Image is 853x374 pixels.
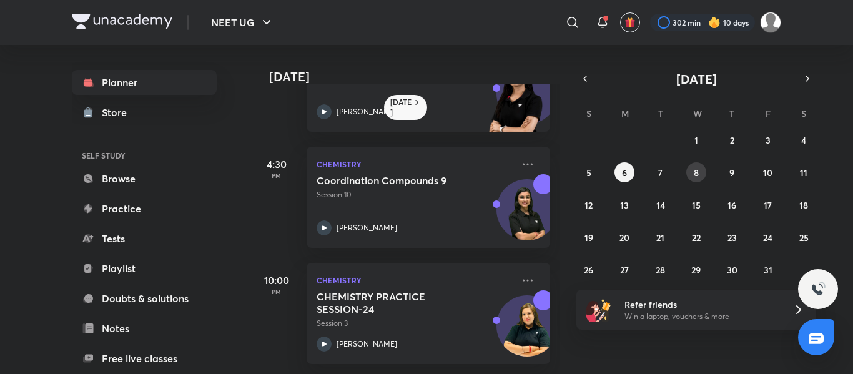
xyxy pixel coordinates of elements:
[614,227,634,247] button: October 20, 2025
[694,134,698,146] abbr: October 1, 2025
[337,338,397,350] p: [PERSON_NAME]
[337,222,397,234] p: [PERSON_NAME]
[586,107,591,119] abbr: Sunday
[794,195,814,215] button: October 18, 2025
[722,162,742,182] button: October 9, 2025
[693,107,702,119] abbr: Wednesday
[801,107,806,119] abbr: Saturday
[72,14,172,32] a: Company Logo
[730,134,734,146] abbr: October 2, 2025
[72,286,217,311] a: Doubts & solutions
[584,264,593,276] abbr: October 26, 2025
[317,273,513,288] p: Chemistry
[614,260,634,280] button: October 27, 2025
[758,130,778,150] button: October 3, 2025
[799,232,809,244] abbr: October 25, 2025
[317,174,472,187] h5: Coordination Compounds 9
[656,199,665,211] abbr: October 14, 2025
[252,157,302,172] h5: 4:30
[620,12,640,32] button: avatar
[651,162,671,182] button: October 7, 2025
[497,186,557,246] img: Avatar
[722,227,742,247] button: October 23, 2025
[390,97,412,117] h6: [DATE]
[686,227,706,247] button: October 22, 2025
[686,162,706,182] button: October 8, 2025
[72,196,217,221] a: Practice
[763,167,772,179] abbr: October 10, 2025
[708,16,721,29] img: streak
[621,107,629,119] abbr: Monday
[579,162,599,182] button: October 5, 2025
[656,232,664,244] abbr: October 21, 2025
[692,199,701,211] abbr: October 15, 2025
[317,189,513,200] p: Session 10
[691,264,701,276] abbr: October 29, 2025
[204,10,282,35] button: NEET UG
[658,167,663,179] abbr: October 7, 2025
[676,71,717,87] span: [DATE]
[337,106,397,117] p: [PERSON_NAME]
[497,302,557,362] img: Avatar
[694,167,699,179] abbr: October 8, 2025
[658,107,663,119] abbr: Tuesday
[317,290,472,315] h5: CHEMISTRY PRACTICE SESSION-24
[579,227,599,247] button: October 19, 2025
[586,167,591,179] abbr: October 5, 2025
[722,195,742,215] button: October 16, 2025
[799,199,808,211] abbr: October 18, 2025
[72,166,217,191] a: Browse
[794,162,814,182] button: October 11, 2025
[729,167,734,179] abbr: October 9, 2025
[72,70,217,95] a: Planner
[729,107,734,119] abbr: Thursday
[614,195,634,215] button: October 13, 2025
[727,264,737,276] abbr: October 30, 2025
[722,130,742,150] button: October 2, 2025
[622,167,627,179] abbr: October 6, 2025
[269,69,563,84] h4: [DATE]
[72,14,172,29] img: Company Logo
[727,199,736,211] abbr: October 16, 2025
[584,232,593,244] abbr: October 19, 2025
[811,282,826,297] img: ttu
[758,162,778,182] button: October 10, 2025
[614,162,634,182] button: October 6, 2025
[651,260,671,280] button: October 28, 2025
[624,298,778,311] h6: Refer friends
[764,264,772,276] abbr: October 31, 2025
[801,134,806,146] abbr: October 4, 2025
[579,195,599,215] button: October 12, 2025
[763,232,772,244] abbr: October 24, 2025
[651,227,671,247] button: October 21, 2025
[252,172,302,179] p: PM
[766,134,771,146] abbr: October 3, 2025
[764,199,772,211] abbr: October 17, 2025
[794,227,814,247] button: October 25, 2025
[656,264,665,276] abbr: October 28, 2025
[72,316,217,341] a: Notes
[72,256,217,281] a: Playlist
[594,70,799,87] button: [DATE]
[624,17,636,28] img: avatar
[758,260,778,280] button: October 31, 2025
[72,100,217,125] a: Store
[758,195,778,215] button: October 17, 2025
[794,130,814,150] button: October 4, 2025
[72,226,217,251] a: Tests
[692,232,701,244] abbr: October 22, 2025
[686,260,706,280] button: October 29, 2025
[317,318,513,329] p: Session 3
[252,273,302,288] h5: 10:00
[72,145,217,166] h6: SELF STUDY
[760,12,781,33] img: Amisha Rani
[579,260,599,280] button: October 26, 2025
[766,107,771,119] abbr: Friday
[686,130,706,150] button: October 1, 2025
[584,199,593,211] abbr: October 12, 2025
[252,288,302,295] p: PM
[727,232,737,244] abbr: October 23, 2025
[651,195,671,215] button: October 14, 2025
[620,199,629,211] abbr: October 13, 2025
[620,264,629,276] abbr: October 27, 2025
